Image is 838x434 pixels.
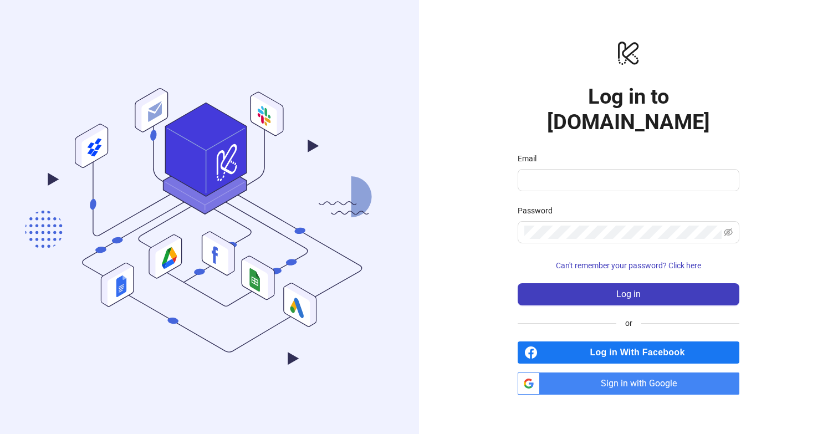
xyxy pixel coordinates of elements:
span: or [616,317,641,329]
a: Can't remember your password? Click here [518,261,739,270]
h1: Log in to [DOMAIN_NAME] [518,84,739,135]
button: Can't remember your password? Click here [518,257,739,274]
span: Log in With Facebook [542,341,739,364]
input: Password [524,226,722,239]
a: Log in With Facebook [518,341,739,364]
span: Sign in with Google [544,372,739,395]
button: Log in [518,283,739,305]
input: Email [524,173,730,187]
label: Password [518,205,560,217]
span: eye-invisible [724,228,733,237]
label: Email [518,152,544,165]
a: Sign in with Google [518,372,739,395]
span: Can't remember your password? Click here [556,261,701,270]
span: Log in [616,289,641,299]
